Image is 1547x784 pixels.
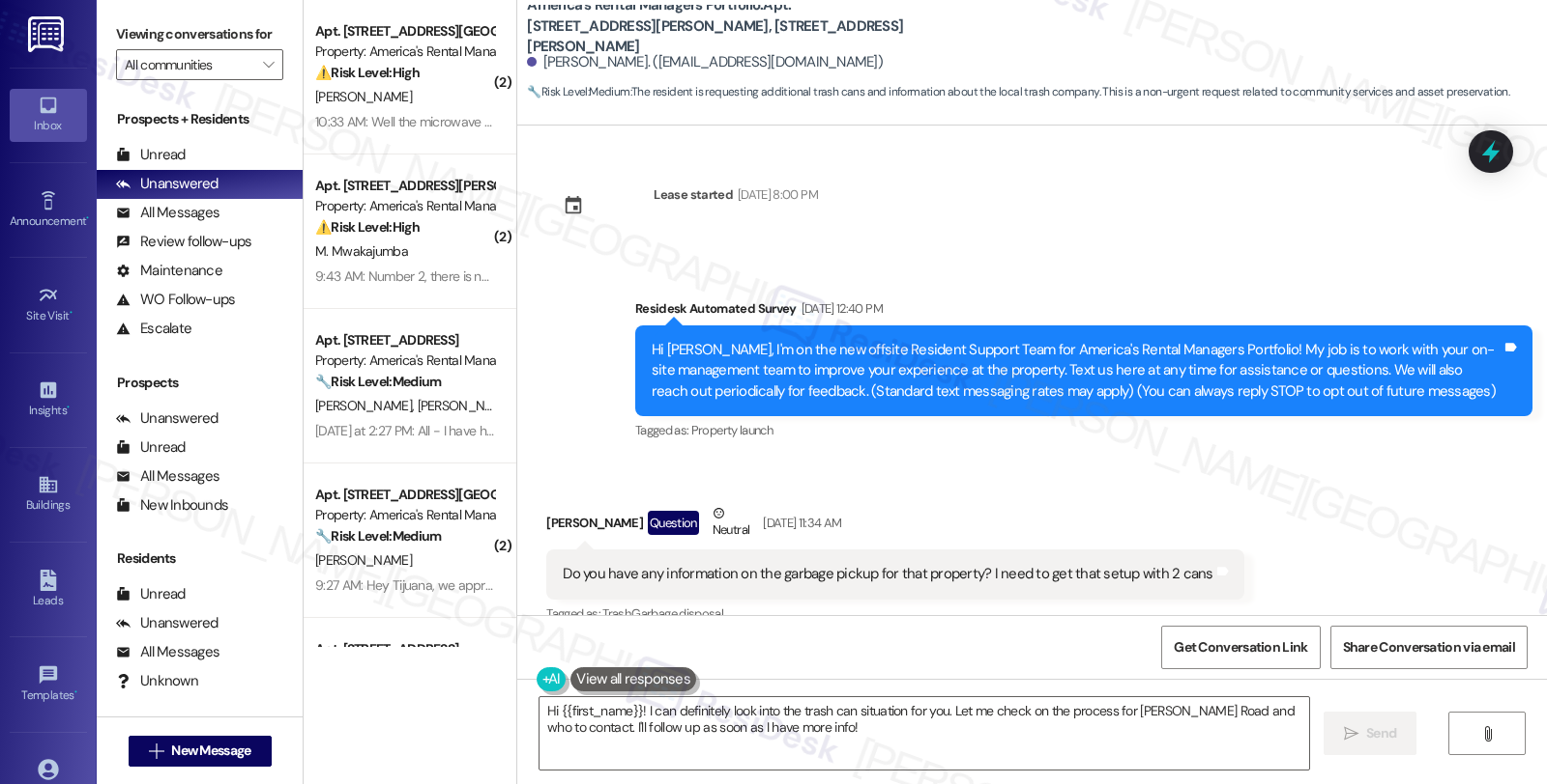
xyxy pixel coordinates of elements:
span: : The resident is requesting additional trash cans and information about the local trash company.... [527,82,1509,102]
div: Do you have any information on the garbage pickup for that property? I need to get that setup wit... [563,564,1212,584]
a: Site Visit • [10,279,87,331]
strong: 🔧 Risk Level: Medium [315,373,441,390]
div: 9:27 AM: Hey Tijuana, we appreciate your text! We'll be back at 11AM to help you out. If this is ... [315,576,1073,594]
a: Inbox [10,89,87,141]
div: Unanswered [116,174,219,194]
div: All Messages [116,203,219,223]
div: Property: America's Rental Managers Portfolio [315,196,494,216]
strong: 🔧 Risk Level: Medium [527,84,629,99]
div: Apt. [STREET_ADDRESS][PERSON_NAME], [STREET_ADDRESS][PERSON_NAME] [315,176,494,196]
div: Prospects + Residents [97,109,303,129]
div: [DATE] 12:40 PM [797,298,883,319]
span: Trash , [602,605,631,622]
div: Neutral [709,503,753,544]
i:  [1344,726,1358,742]
div: Review follow-ups [116,232,251,252]
a: Leads [10,564,87,616]
div: [DATE] 11:34 AM [758,513,841,533]
div: Lease started [654,184,733,205]
strong: ⚠️ Risk Level: High [315,64,420,81]
button: Send [1324,712,1417,755]
div: [PERSON_NAME] [546,503,1243,550]
strong: 🔧 Risk Level: Medium [315,527,441,545]
span: • [70,306,73,320]
div: Residents [97,548,303,569]
i:  [263,57,274,72]
div: Apt. [STREET_ADDRESS][GEOGRAPHIC_DATA][PERSON_NAME][STREET_ADDRESS][PERSON_NAME] [315,21,494,42]
div: Property: America's Rental Managers Portfolio [315,350,494,371]
div: Property: America's Rental Managers Portfolio [315,42,494,62]
a: Buildings [10,468,87,520]
div: Residesk Automated Survey [635,298,1532,325]
div: Apt. [STREET_ADDRESS] [315,639,494,659]
div: Apt. [STREET_ADDRESS] [315,330,494,350]
div: Tagged as: [546,600,1243,628]
div: WO Follow-ups [116,290,235,310]
label: Viewing conversations for [116,19,283,49]
div: All Messages [116,466,219,487]
span: Get Conversation Link [1174,637,1307,658]
span: New Message [171,741,250,761]
span: [PERSON_NAME] [418,397,514,414]
div: Escalate [116,319,191,339]
span: Share Conversation via email [1343,637,1515,658]
span: • [74,686,77,699]
div: All Messages [116,642,219,662]
div: 9:43 AM: Number 2, there is no power in the kitchen and dinning Even the microwave is not working... [315,267,1463,285]
div: [DATE] 8:00 PM [733,184,818,205]
button: Share Conversation via email [1330,626,1528,669]
div: [DATE] at 2:27 PM: All - I have here people working on the wall - they covered the hole now we ha... [315,422,1211,439]
span: Garbage disposal [631,605,723,622]
a: Templates • [10,658,87,711]
span: Property launch [691,422,773,438]
div: Question [648,511,699,535]
textarea: Hi {{first_name}}! I can definitely look into the trash can situation for you. Let me check on th... [540,697,1309,770]
button: New Message [129,736,272,767]
span: M. Mwakajumba [315,242,408,260]
div: Unanswered [116,408,219,429]
span: Send [1366,723,1396,743]
button: Get Conversation Link [1161,626,1320,669]
div: Unread [116,437,186,458]
div: [PERSON_NAME]. ([EMAIL_ADDRESS][DOMAIN_NAME]) [527,52,883,72]
strong: ⚠️ Risk Level: High [315,218,420,236]
div: Unanswered [116,613,219,633]
div: Apt. [STREET_ADDRESS][GEOGRAPHIC_DATA][STREET_ADDRESS] [315,485,494,505]
span: • [67,401,70,414]
a: Insights • [10,374,87,426]
img: ResiDesk Logo [28,16,68,52]
div: Property: America's Rental Managers Portfolio [315,505,494,525]
i:  [1480,726,1495,742]
input: All communities [125,49,252,80]
div: Prospects [97,373,303,393]
div: Hi [PERSON_NAME], I'm on the new offsite Resident Support Team for America's Rental Managers Port... [652,340,1502,402]
div: Unknown [116,671,198,691]
div: Tagged as: [635,416,1532,444]
div: New Inbounds [116,495,228,516]
span: [PERSON_NAME] [315,88,412,105]
i:  [149,743,163,759]
span: [PERSON_NAME] [315,397,418,414]
div: Unread [116,145,186,165]
div: Maintenance [116,261,222,281]
div: Unread [116,584,186,604]
span: • [86,211,89,225]
span: [PERSON_NAME] [315,551,412,569]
